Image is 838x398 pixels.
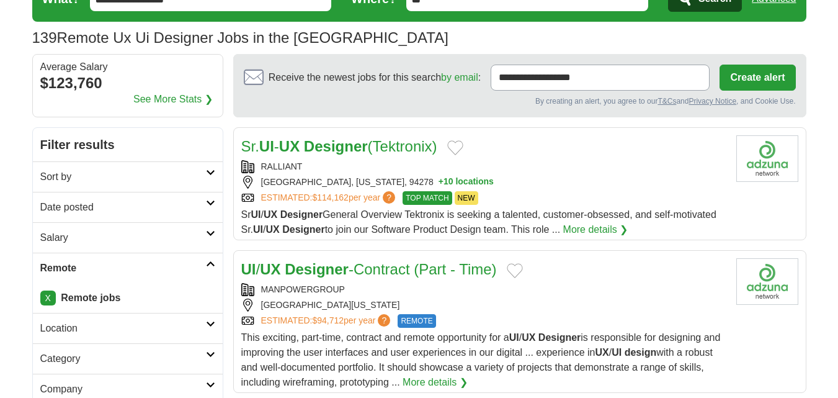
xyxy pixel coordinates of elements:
h2: Filter results [33,128,223,161]
h2: Company [40,382,206,397]
a: Remote [33,253,223,283]
a: More details ❯ [563,222,628,237]
a: Sr.UI-UX Designer(Tektronix) [241,138,437,155]
strong: Designer [285,261,349,278]
div: RALLIANT [241,160,726,173]
span: $94,712 [312,315,344,325]
a: More details ❯ [403,375,468,390]
span: + [439,176,444,189]
span: ? [378,314,390,327]
h2: Remote [40,261,206,276]
span: $114,162 [312,192,348,202]
a: Privacy Notice [689,97,736,106]
strong: UX [266,224,280,235]
button: Add to favorite jobs [507,263,523,278]
a: ESTIMATED:$114,162per year? [261,191,398,205]
strong: UI [612,347,622,358]
strong: Designer [304,138,368,155]
a: ESTIMATED:$94,712per year? [261,314,393,328]
a: by email [441,72,478,83]
strong: UI [251,209,261,220]
strong: UI [259,138,274,155]
a: Salary [33,222,223,253]
strong: UX [260,261,280,278]
img: Company logo [736,135,798,182]
strong: UI [253,224,263,235]
div: By creating an alert, you agree to our and , and Cookie Use. [244,96,796,107]
strong: UX [264,209,277,220]
span: Sr / General Overview Tektronix is seeking a talented, customer-obsessed, and self-motivated Sr. ... [241,209,716,235]
span: TOP MATCH [403,191,452,205]
div: [GEOGRAPHIC_DATA], [US_STATE], 94278 [241,176,726,189]
span: REMOTE [398,314,435,328]
span: This exciting, part-time, contract and remote opportunity for a / is responsible for designing an... [241,332,721,387]
a: Date posted [33,192,223,222]
a: See More Stats ❯ [133,92,213,107]
div: Average Salary [40,62,215,72]
h2: Location [40,321,206,336]
div: $123,760 [40,72,215,94]
span: Receive the newest jobs for this search : [269,70,481,85]
span: ? [383,191,395,204]
h2: Date posted [40,200,206,215]
img: Company logo [736,258,798,305]
button: Add to favorite jobs [447,140,463,155]
h2: Sort by [40,170,206,184]
strong: Designer [282,224,324,235]
strong: UI [509,332,519,343]
strong: Designer [538,332,581,343]
a: Location [33,313,223,343]
a: T&Cs [657,97,676,106]
a: UI/UX Designer-Contract (Part - Time) [241,261,497,278]
button: +10 locations [439,176,494,189]
a: Sort by [33,161,223,192]
strong: design [625,347,657,358]
a: Category [33,343,223,374]
button: Create alert [720,65,795,91]
strong: UX [595,347,608,358]
h1: Remote Ux Ui Designer Jobs in the [GEOGRAPHIC_DATA] [32,29,448,46]
div: MANPOWERGROUP [241,283,726,296]
strong: UX [522,332,535,343]
strong: UI [241,261,256,278]
h2: Category [40,351,206,366]
h2: Salary [40,230,206,245]
strong: Remote jobs [61,292,120,303]
span: NEW [455,191,478,205]
span: 139 [32,27,57,49]
a: X [40,291,56,305]
div: [GEOGRAPHIC_DATA][US_STATE] [241,299,726,312]
strong: UX [279,138,300,155]
strong: Designer [280,209,323,220]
